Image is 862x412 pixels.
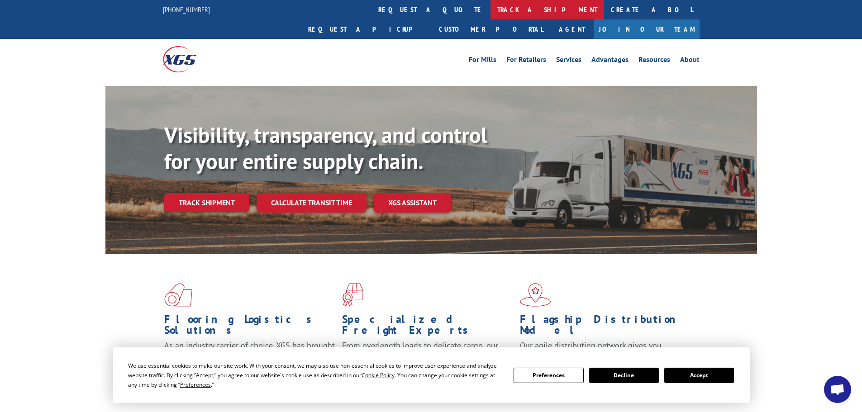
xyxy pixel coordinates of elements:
[301,19,432,39] a: Request a pickup
[374,193,451,213] a: XGS ASSISTANT
[362,371,395,379] span: Cookie Policy
[469,56,496,66] a: For Mills
[257,193,367,213] a: Calculate transit time
[164,121,487,175] b: Visibility, transparency, and control for your entire supply chain.
[591,56,629,66] a: Advantages
[506,56,546,66] a: For Retailers
[342,340,513,380] p: From overlength loads to delicate cargo, our experienced staff knows the best way to move your fr...
[824,376,851,403] div: Open chat
[128,361,503,389] div: We use essential cookies to make our site work. With your consent, we may also use non-essential ...
[550,19,594,39] a: Agent
[164,283,192,307] img: xgs-icon-total-supply-chain-intelligence-red
[432,19,550,39] a: Customer Portal
[589,368,659,383] button: Decline
[342,283,363,307] img: xgs-icon-focused-on-flooring-red
[164,314,335,340] h1: Flooring Logistics Solutions
[638,56,670,66] a: Resources
[594,19,700,39] a: Join Our Team
[164,340,335,372] span: As an industry carrier of choice, XGS has brought innovation and dedication to flooring logistics...
[342,314,513,340] h1: Specialized Freight Experts
[163,5,210,14] a: [PHONE_NUMBER]
[514,368,583,383] button: Preferences
[520,314,691,340] h1: Flagship Distribution Model
[556,56,581,66] a: Services
[520,340,686,361] span: Our agile distribution network gives you nationwide inventory management on demand.
[113,347,750,403] div: Cookie Consent Prompt
[520,283,551,307] img: xgs-icon-flagship-distribution-model-red
[680,56,700,66] a: About
[164,193,249,212] a: Track shipment
[664,368,734,383] button: Accept
[180,381,211,388] span: Preferences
